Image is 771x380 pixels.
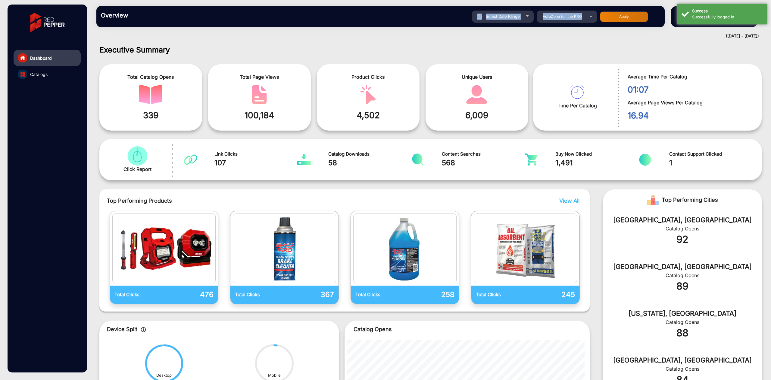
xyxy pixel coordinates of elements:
img: Rank image [647,194,659,206]
img: catalog [126,146,149,166]
div: [US_STATE], [GEOGRAPHIC_DATA] [612,309,753,318]
span: 16.94 [628,109,753,122]
h1: Executive Summary [99,45,762,54]
div: Catalog Opens [612,272,753,279]
p: Total Clicks [235,291,285,298]
img: catalog [248,85,271,104]
span: Average Time Per Catalog [628,73,753,80]
div: Catalog Opens [612,365,753,372]
p: Catalog Opens [354,325,581,333]
div: 92 [612,232,753,247]
button: View All [558,197,578,205]
span: Product Clicks [321,73,415,81]
div: [GEOGRAPHIC_DATA], [GEOGRAPHIC_DATA] [612,215,753,225]
img: catalog [411,154,425,166]
a: Catalogs [14,66,81,82]
span: 4,502 [321,109,415,122]
span: 6,009 [430,109,524,122]
span: 1 [669,157,752,168]
img: icon [477,14,482,19]
img: catalog [114,215,214,281]
span: 01:07 [628,83,753,96]
img: home [20,55,25,61]
img: catalog [356,85,380,104]
span: Click Report [123,166,151,173]
button: Apply [600,11,648,22]
img: vmg-logo [26,8,69,38]
p: 258 [405,289,454,300]
a: Dashboard [14,50,81,66]
span: View All [559,198,579,204]
p: 367 [284,289,334,300]
div: Successfully logged in [692,14,763,20]
div: [GEOGRAPHIC_DATA], [GEOGRAPHIC_DATA] [612,355,753,365]
span: Top Performing Products [107,197,471,205]
div: Desktop [156,372,172,378]
p: 476 [164,289,214,300]
img: catalog [20,72,25,77]
p: 245 [525,289,575,300]
img: catalog [184,154,197,166]
img: catalog [525,154,538,166]
div: 88 [612,326,753,340]
img: catalog [297,154,311,166]
img: catalog [638,154,652,166]
div: 89 [612,279,753,293]
img: catalog [476,215,575,281]
span: Unique Users [430,73,524,81]
span: Total Catalog Opens [104,73,198,81]
span: Contact Support Clicked [669,151,752,158]
span: AutoZone for the PRO [543,14,582,19]
span: Dashboard [30,55,52,61]
div: Mobile [268,372,281,378]
span: Total Page Views [213,73,306,81]
img: catalog [139,85,162,104]
img: catalog [570,85,584,99]
div: Catalog Opens [612,225,753,232]
span: 107 [214,157,298,168]
span: Catalog Downloads [328,151,411,158]
h3: Overview [101,12,185,19]
span: 1,491 [555,157,638,168]
span: 100,184 [213,109,306,122]
span: Content Searches [442,151,525,158]
span: Device Split [107,326,137,332]
span: Buy Now Clicked [555,151,638,158]
span: 339 [104,109,198,122]
p: Total Clicks [355,291,405,298]
div: [GEOGRAPHIC_DATA], [GEOGRAPHIC_DATA] [612,262,753,272]
span: 568 [442,157,525,168]
div: ([DATE] - [DATE]) [90,33,759,39]
img: icon [141,327,146,332]
span: Select Date Range [486,14,520,19]
span: Average Page Views Per Catalog [628,99,753,106]
div: Catalog Opens [612,318,753,326]
span: Link Clicks [214,151,298,158]
span: Catalogs [30,71,48,78]
p: Total Clicks [476,291,526,298]
span: Top Performing Cities [662,194,718,206]
p: Total Clicks [114,291,164,298]
img: catalog [355,215,455,281]
div: Success [692,8,763,14]
img: catalog [235,215,334,281]
span: 58 [328,157,411,168]
img: catalog [465,85,489,104]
